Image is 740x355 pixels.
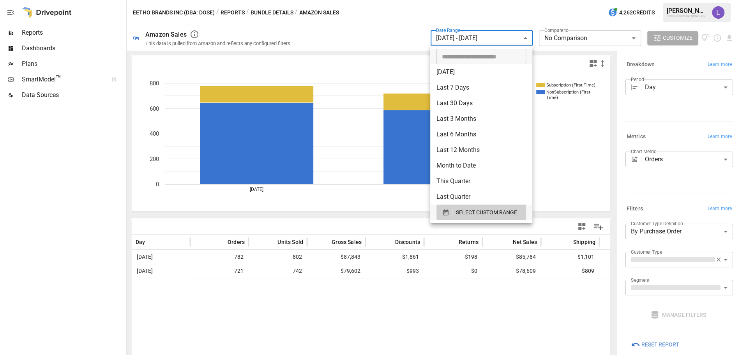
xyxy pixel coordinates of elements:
[430,173,532,189] li: This Quarter
[430,142,532,158] li: Last 12 Months
[430,158,532,173] li: Month to Date
[430,127,532,142] li: Last 6 Months
[456,208,517,217] span: SELECT CUSTOM RANGE
[430,80,532,95] li: Last 7 Days
[430,95,532,111] li: Last 30 Days
[430,64,532,80] li: [DATE]
[430,189,532,205] li: Last Quarter
[436,205,526,220] button: SELECT CUSTOM RANGE
[430,111,532,127] li: Last 3 Months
